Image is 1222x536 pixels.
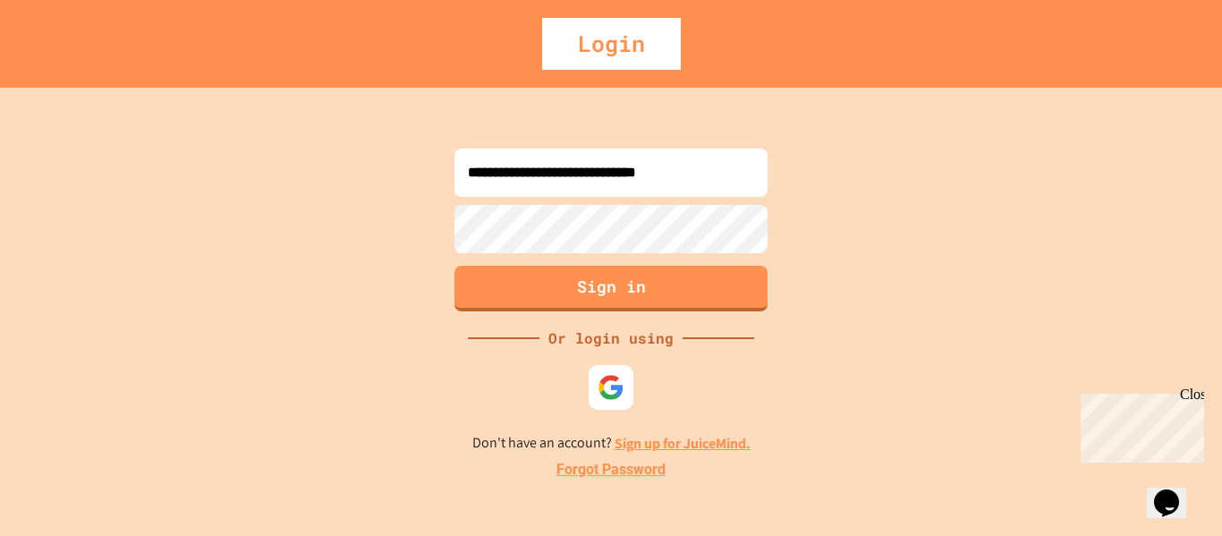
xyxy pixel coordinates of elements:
iframe: chat widget [1073,387,1204,463]
img: google-icon.svg [598,374,624,401]
div: Chat with us now!Close [7,7,123,114]
div: Or login using [539,328,683,349]
p: Don't have an account? [472,432,751,455]
div: Login [542,18,681,70]
a: Sign up for JuiceMind. [615,434,751,453]
button: Sign in [454,266,768,311]
a: Forgot Password [556,459,666,481]
iframe: chat widget [1147,464,1204,518]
